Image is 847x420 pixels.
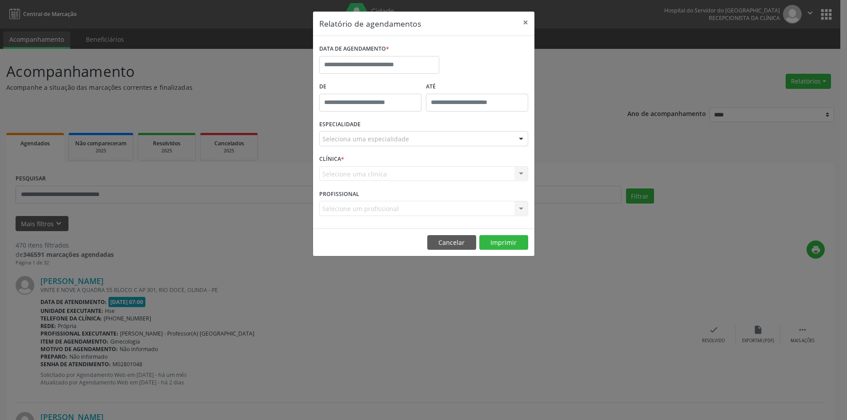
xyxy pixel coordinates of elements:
[319,80,421,94] label: De
[426,80,528,94] label: ATÉ
[319,187,359,201] label: PROFISSIONAL
[479,235,528,250] button: Imprimir
[319,152,344,166] label: CLÍNICA
[427,235,476,250] button: Cancelar
[319,42,389,56] label: DATA DE AGENDAMENTO
[319,18,421,29] h5: Relatório de agendamentos
[517,12,534,33] button: Close
[319,118,361,132] label: ESPECIALIDADE
[322,134,409,144] span: Seleciona uma especialidade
